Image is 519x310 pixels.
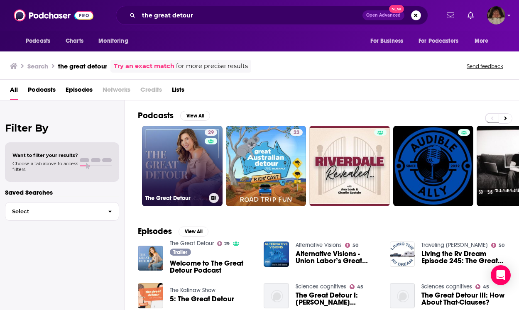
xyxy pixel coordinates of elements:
span: 29 [208,129,214,137]
button: open menu [20,33,61,49]
img: Alternative Visions - Union Labor’s Great Detour: 1947 to 2021 [264,242,289,267]
button: open menu [413,33,470,49]
span: Alternative Visions - Union Labor’s Great Detour: [DATE] to [DATE] [296,250,380,264]
h2: Filter By [5,122,119,134]
span: Open Advanced [366,13,401,17]
span: Credits [140,83,162,100]
a: EpisodesView All [138,226,208,237]
img: Welcome to The Great Detour Podcast [138,246,163,271]
a: PodcastsView All [138,110,210,121]
input: Search podcasts, credits, & more... [139,9,362,22]
a: Sciences cognitives [296,283,346,290]
span: Networks [103,83,130,100]
span: Want to filter your results? [12,152,78,158]
span: 23 [294,129,299,137]
span: Monitoring [98,35,128,47]
button: Send feedback [464,63,506,70]
a: 50 [491,243,504,248]
a: Episodes [66,83,93,100]
span: For Business [370,35,403,47]
a: Traveling Robert [421,242,488,249]
button: Show profile menu [487,6,505,24]
a: 23 [290,129,303,136]
span: 45 [357,285,363,289]
a: The Great Detour I: Frege's Identity Crisis [296,292,380,306]
a: Living the Rv Dream Episode 245: The Great Detour [421,250,506,264]
a: 45 [350,284,363,289]
span: for more precise results [176,61,248,71]
span: The Great Detour I: [PERSON_NAME] [MEDICAL_DATA] [296,292,380,306]
a: The Great Detour [170,240,214,247]
img: The Great Detour I: Frege's Identity Crisis [264,283,289,308]
div: Open Intercom Messenger [491,265,511,285]
span: Choose a tab above to access filters. [12,161,78,172]
img: Living the Rv Dream Episode 245: The Great Detour [390,242,415,267]
a: 5: The Great Detour [170,295,234,303]
p: Saved Searches [5,188,119,196]
span: 50 [499,244,504,247]
button: Open AdvancedNew [362,10,404,20]
span: Podcasts [26,35,50,47]
a: Alternative Visions [296,242,342,249]
span: 45 [483,285,489,289]
h3: the great detour [58,62,107,70]
span: More [475,35,489,47]
button: View All [179,227,208,237]
div: Search podcasts, credits, & more... [116,6,428,25]
a: 29 [217,241,230,246]
a: Welcome to The Great Detour Podcast [170,260,254,274]
a: 45 [475,284,489,289]
button: open menu [469,33,499,49]
a: Alternative Visions - Union Labor’s Great Detour: 1947 to 2021 [296,250,380,264]
a: Try an exact match [114,61,174,71]
span: 29 [224,242,230,246]
a: Show notifications dropdown [464,8,477,22]
button: open menu [365,33,414,49]
a: All [10,83,18,100]
span: Trailer [173,250,187,255]
button: View All [180,111,210,121]
h2: Episodes [138,226,172,237]
span: Charts [66,35,83,47]
span: Select [5,209,101,214]
h3: Search [27,62,48,70]
h3: The Great Detour [145,195,206,202]
a: The Kalinaw Show [170,287,215,294]
img: Podchaser - Follow, Share and Rate Podcasts [14,7,93,23]
button: Select [5,202,119,221]
a: Podcasts [28,83,56,100]
img: User Profile [487,6,505,24]
a: 29The Great Detour [142,126,223,206]
a: 23 [226,126,306,206]
span: New [389,5,404,13]
button: open menu [93,33,139,49]
h2: Podcasts [138,110,174,121]
img: The Great Detour III: How About That-Clauses? [390,283,415,308]
a: 29 [205,129,217,136]
a: Sciences cognitives [421,283,472,290]
a: Charts [60,33,88,49]
a: Show notifications dropdown [443,8,458,22]
span: Logged in as angelport [487,6,505,24]
a: The Great Detour III: How About That-Clauses? [421,292,506,306]
a: 50 [345,243,358,248]
a: Lists [172,83,184,100]
span: 50 [353,244,358,247]
span: For Podcasters [419,35,458,47]
img: 5: The Great Detour [138,283,163,308]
